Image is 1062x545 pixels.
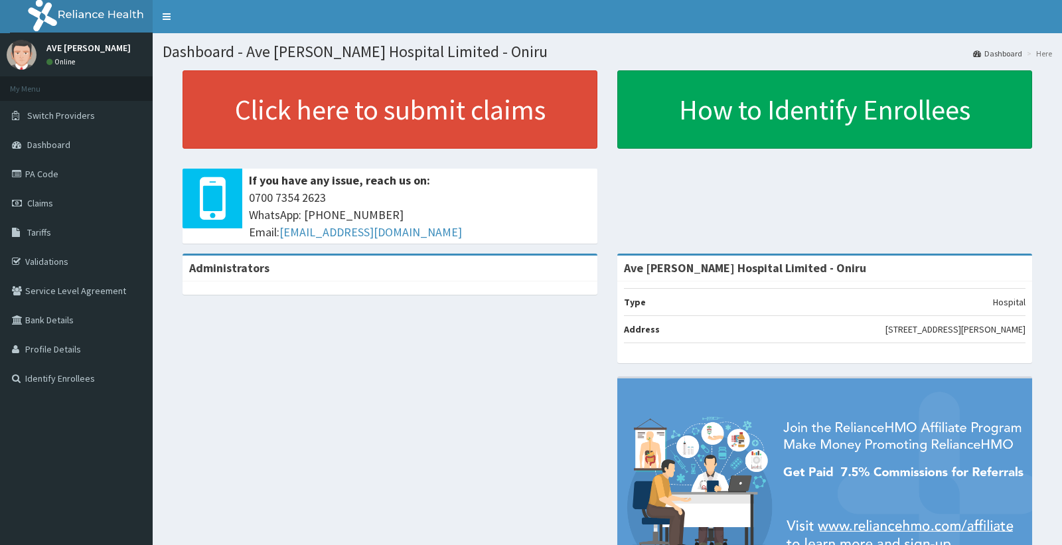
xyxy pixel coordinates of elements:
a: Click here to submit claims [183,70,597,149]
b: Address [624,323,660,335]
span: 0700 7354 2623 WhatsApp: [PHONE_NUMBER] Email: [249,189,591,240]
a: Dashboard [973,48,1022,59]
b: Administrators [189,260,269,275]
li: Here [1024,48,1052,59]
a: Online [46,57,78,66]
b: If you have any issue, reach us on: [249,173,430,188]
p: AVE [PERSON_NAME] [46,43,131,52]
span: Dashboard [27,139,70,151]
span: Tariffs [27,226,51,238]
p: [STREET_ADDRESS][PERSON_NAME] [885,323,1025,336]
h1: Dashboard - Ave [PERSON_NAME] Hospital Limited - Oniru [163,43,1052,60]
span: Switch Providers [27,110,95,121]
b: Type [624,296,646,308]
img: User Image [7,40,37,70]
strong: Ave [PERSON_NAME] Hospital Limited - Oniru [624,260,866,275]
p: Hospital [993,295,1025,309]
a: How to Identify Enrollees [617,70,1032,149]
span: Claims [27,197,53,209]
a: [EMAIL_ADDRESS][DOMAIN_NAME] [279,224,462,240]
